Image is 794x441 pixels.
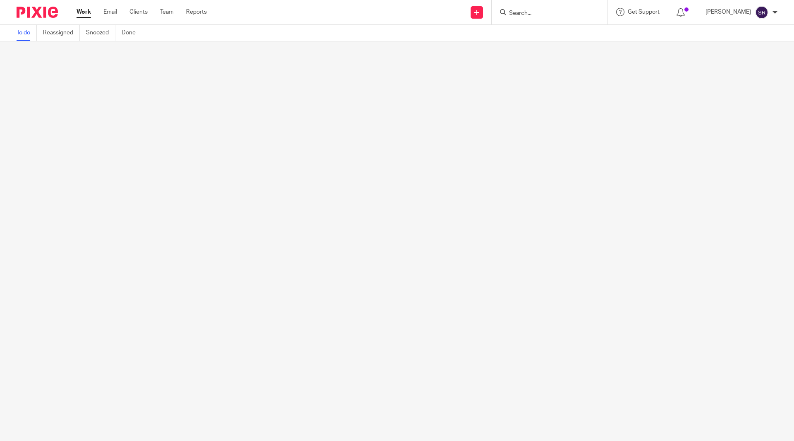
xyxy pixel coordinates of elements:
[508,10,583,17] input: Search
[129,8,148,16] a: Clients
[186,8,207,16] a: Reports
[755,6,768,19] img: svg%3E
[628,9,660,15] span: Get Support
[160,8,174,16] a: Team
[122,25,142,41] a: Done
[17,7,58,18] img: Pixie
[103,8,117,16] a: Email
[17,25,37,41] a: To do
[77,8,91,16] a: Work
[43,25,80,41] a: Reassigned
[86,25,115,41] a: Snoozed
[706,8,751,16] p: [PERSON_NAME]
